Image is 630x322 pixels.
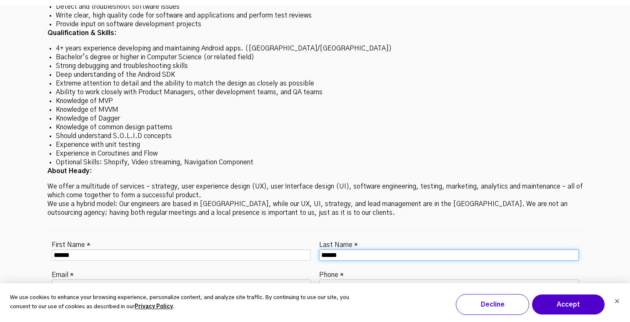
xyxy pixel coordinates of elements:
[319,239,358,249] label: Last Name *
[56,141,575,149] li: Experience with unit testing
[52,269,74,279] label: Email *
[47,182,583,217] p: We offer a multitude of services – strategy, user experience design (UX), user Interface design (...
[56,132,575,141] li: Should understand S.O.L.I.D concepts
[56,79,575,88] li: Extreme attention to detail and the ability to match the design as closely as possible
[135,302,173,312] a: Privacy Policy
[319,269,344,279] label: Phone *
[615,298,620,307] button: Dismiss cookie banner
[56,53,575,62] li: Bachelor’s degree or higher in Computer Science (or related field)
[56,123,575,132] li: Knowledge of common design patterns
[56,62,575,70] li: Strong debugging and troubleshooting skills
[56,158,575,167] li: Optional Skills: Shopify, Video streaming, Navigation Component
[56,20,575,29] li: Provide input on software development projects
[532,294,605,315] button: Accept
[56,70,575,79] li: Deep understanding of the Android SDK
[56,149,575,158] li: Experience in Coroutines and Flow
[10,293,368,312] p: We use cookies to enhance your browsing experience, personalize content, and analyze site traffic...
[56,97,575,106] li: Knowledge of MVP
[56,44,575,53] li: 4+ years experience developing and maintaining Android apps. ([GEOGRAPHIC_DATA]/[GEOGRAPHIC_DATA])
[47,168,92,174] strong: About Heady:
[56,11,575,20] li: Write clear, high quality code for software and applications and perform test reviews
[56,3,575,11] li: Detect and troubleshoot software issues
[56,106,575,114] li: Knowledge of MVVM
[56,88,575,97] li: Ability to work closely with Product Managers, other development teams, and QA teams
[47,30,117,36] strong: Qualification & Skills:
[456,294,529,315] button: Decline
[56,114,575,123] li: Knowledge of Dagger
[52,239,90,249] label: First Name *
